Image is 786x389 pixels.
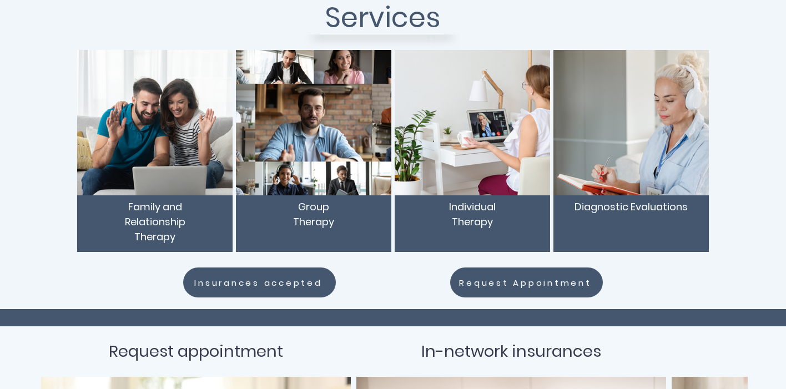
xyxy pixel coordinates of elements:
img: TelebehavioralHealth.US [236,50,391,195]
span: Insurances accepted [194,276,322,289]
span: Individual Therapy [449,200,496,229]
span: Family and Relationship Therapy [125,200,185,244]
a: Insurances accepted [183,267,336,297]
a: Request Appointment [450,267,603,297]
img: TelebehavioralHealth.US [395,50,550,195]
span: Diagnostic Evaluations [575,200,688,214]
span: Request Appointment [459,276,591,289]
span: In-network insurances [421,340,601,362]
span: Group Therapy [293,200,334,229]
img: TelebehavioralHealth.US [553,50,709,195]
img: TelebehavioralHealth.US [77,50,233,195]
span: Request appointment [109,340,283,362]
